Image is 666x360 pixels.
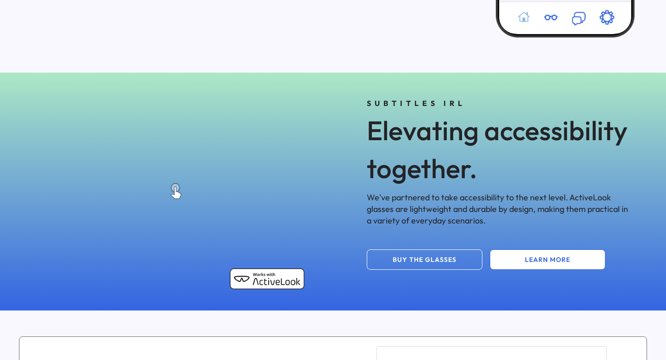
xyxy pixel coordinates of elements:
[490,249,605,270] button: LEARN MORE
[230,268,304,289] img: Works with ActiveLook badge
[367,192,629,227] div: We've partnered to take accessibility to the next level. ActiveLook glasses are lightweight and d...
[367,249,482,270] button: BUY THE GLASSES
[367,112,629,186] div: Elevating accessibility together.
[367,98,629,108] div: SUBTITLES IRL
